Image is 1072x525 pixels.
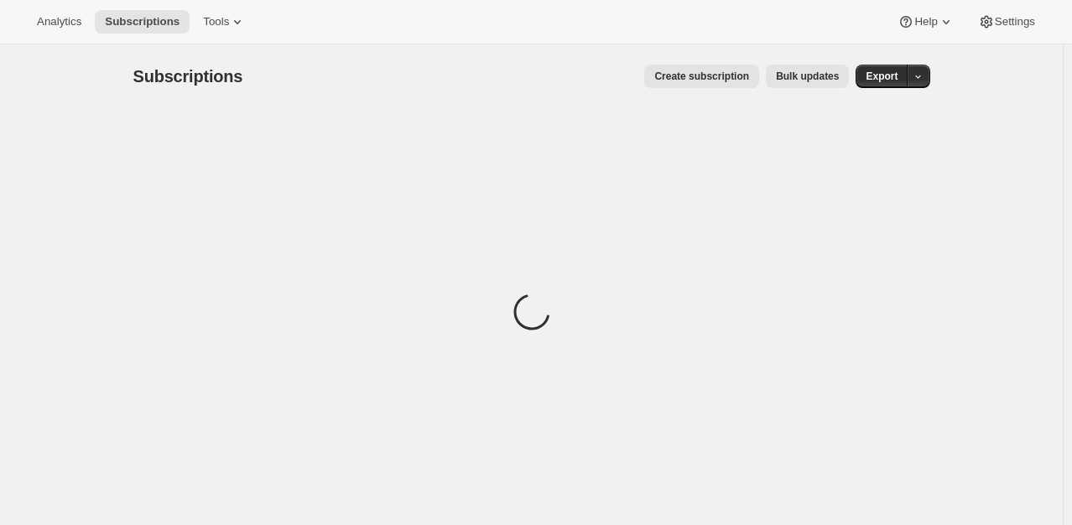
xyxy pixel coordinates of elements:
span: Bulk updates [776,70,839,83]
span: Help [914,15,937,29]
button: Export [856,65,908,88]
button: Analytics [27,10,91,34]
button: Create subscription [644,65,759,88]
button: Tools [193,10,256,34]
span: Tools [203,15,229,29]
span: Export [866,70,898,83]
span: Analytics [37,15,81,29]
button: Subscriptions [95,10,190,34]
span: Subscriptions [133,67,243,86]
button: Help [887,10,964,34]
button: Bulk updates [766,65,849,88]
span: Settings [995,15,1035,29]
span: Subscriptions [105,15,180,29]
button: Settings [968,10,1045,34]
span: Create subscription [654,70,749,83]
